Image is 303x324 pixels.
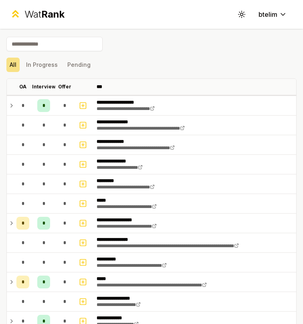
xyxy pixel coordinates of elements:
button: btelim [252,7,293,22]
p: Offer [58,84,71,90]
button: Pending [64,58,94,72]
div: Wat [24,8,65,21]
p: Interview [32,84,56,90]
button: All [6,58,20,72]
span: btelim [259,10,277,19]
a: WatRank [10,8,65,21]
p: OA [19,84,26,90]
button: In Progress [23,58,61,72]
span: Rank [41,8,65,20]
